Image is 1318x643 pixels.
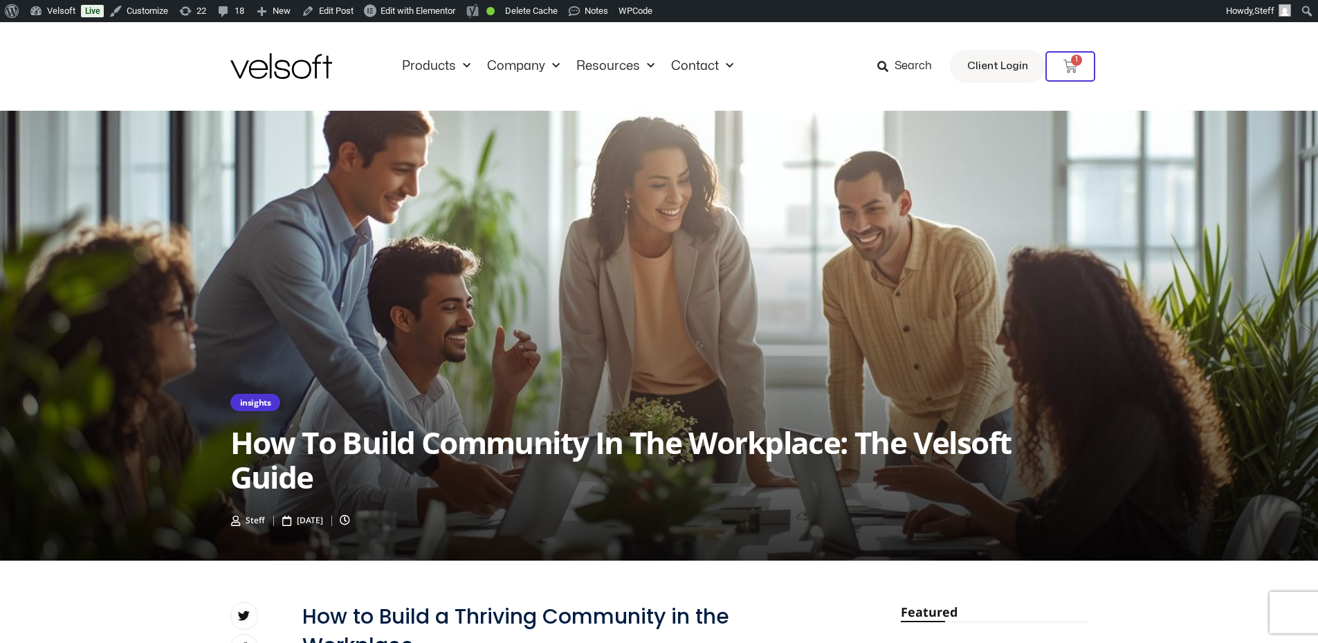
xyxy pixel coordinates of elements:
[297,514,323,526] span: [DATE]
[230,425,1088,494] h2: How to Build Community in the Workplace: The Velsoft Guide
[895,57,932,75] span: Search
[81,5,104,17] a: Live
[479,59,568,74] a: CompanyMenu Toggle
[663,59,742,74] a: ContactMenu Toggle
[486,7,495,15] div: Good
[230,53,332,79] img: Velsoft Training Materials
[1045,51,1095,82] a: 1
[901,602,1088,622] h2: Featured
[246,514,265,526] span: Steff
[1254,6,1274,16] span: Steff
[240,397,271,408] a: insights
[1071,55,1082,66] span: 1
[950,50,1045,83] a: Client Login
[394,59,479,74] a: ProductsMenu Toggle
[394,59,742,74] nav: Menu
[381,6,455,16] span: Edit with Elementor
[568,59,663,74] a: ResourcesMenu Toggle
[877,55,942,78] a: Search
[967,57,1028,75] span: Client Login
